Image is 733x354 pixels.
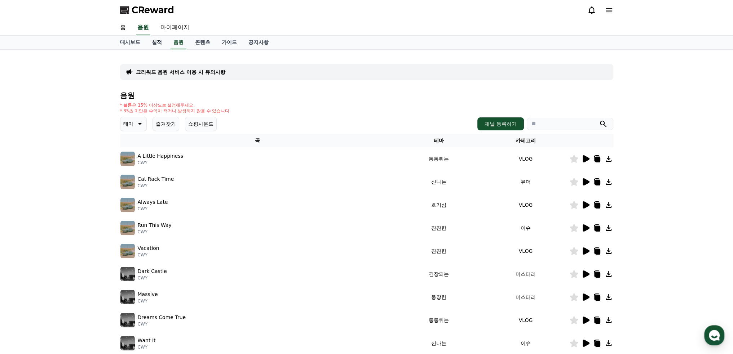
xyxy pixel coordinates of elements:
p: CWY [138,252,159,258]
p: CWY [138,183,174,189]
a: 설정 [93,228,138,246]
a: 대시보드 [114,36,146,49]
img: music [120,336,135,350]
a: 음원 [171,36,186,49]
a: 콘텐츠 [189,36,216,49]
td: 미스터리 [482,286,569,309]
button: 테마 [120,117,147,131]
p: Run This Way [138,221,172,229]
p: Dreams Come True [138,314,186,321]
span: 대화 [66,239,75,245]
th: 테마 [395,134,482,147]
th: 곡 [120,134,396,147]
td: 통통튀는 [395,309,482,332]
a: 공지사항 [243,36,274,49]
a: 음원 [136,20,150,35]
p: Vacation [138,245,159,252]
td: 잔잔한 [395,216,482,239]
img: music [120,313,135,327]
p: Want It [138,337,156,344]
p: CWY [138,206,168,212]
td: 잔잔한 [395,239,482,263]
a: 대화 [48,228,93,246]
p: Always Late [138,198,168,206]
td: 신나는 [395,170,482,193]
p: Dark Castle [138,268,167,275]
td: VLOG [482,309,569,332]
p: CWY [138,321,186,327]
p: CWY [138,298,158,304]
p: A Little Happiness [138,152,184,160]
p: CWY [138,344,156,350]
button: 쇼핑사운드 [185,117,217,131]
td: 유머 [482,170,569,193]
a: 홈 [2,228,48,246]
td: VLOG [482,193,569,216]
a: 실적 [146,36,168,49]
img: music [120,175,135,189]
p: Cat Rack Time [138,175,174,183]
img: music [120,152,135,166]
img: music [120,290,135,304]
img: music [120,244,135,258]
td: 웅장한 [395,286,482,309]
td: VLOG [482,147,569,170]
img: music [120,198,135,212]
span: CReward [132,4,174,16]
p: * 볼륨은 15% 이상으로 설정해주세요. [120,102,231,108]
td: 통통튀는 [395,147,482,170]
a: CReward [120,4,174,16]
a: 홈 [114,20,132,35]
button: 채널 등록하기 [477,117,524,130]
p: 테마 [123,119,133,129]
a: 가이드 [216,36,243,49]
a: 크리워드 음원 서비스 이용 시 유의사항 [136,68,225,76]
p: * 35초 미만은 수익이 적거나 발생하지 않을 수 있습니다. [120,108,231,114]
img: music [120,221,135,235]
p: CWY [138,275,167,281]
p: CWY [138,160,184,166]
td: VLOG [482,239,569,263]
td: 이슈 [482,216,569,239]
button: 즐겨찾기 [153,117,179,131]
h4: 음원 [120,91,613,99]
p: CWY [138,229,172,235]
a: 마이페이지 [155,20,195,35]
td: 호기심 [395,193,482,216]
span: 홈 [23,239,27,245]
td: 긴장되는 [395,263,482,286]
p: Massive [138,291,158,298]
span: 설정 [111,239,120,245]
td: 미스터리 [482,263,569,286]
img: music [120,267,135,281]
th: 카테고리 [482,134,569,147]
